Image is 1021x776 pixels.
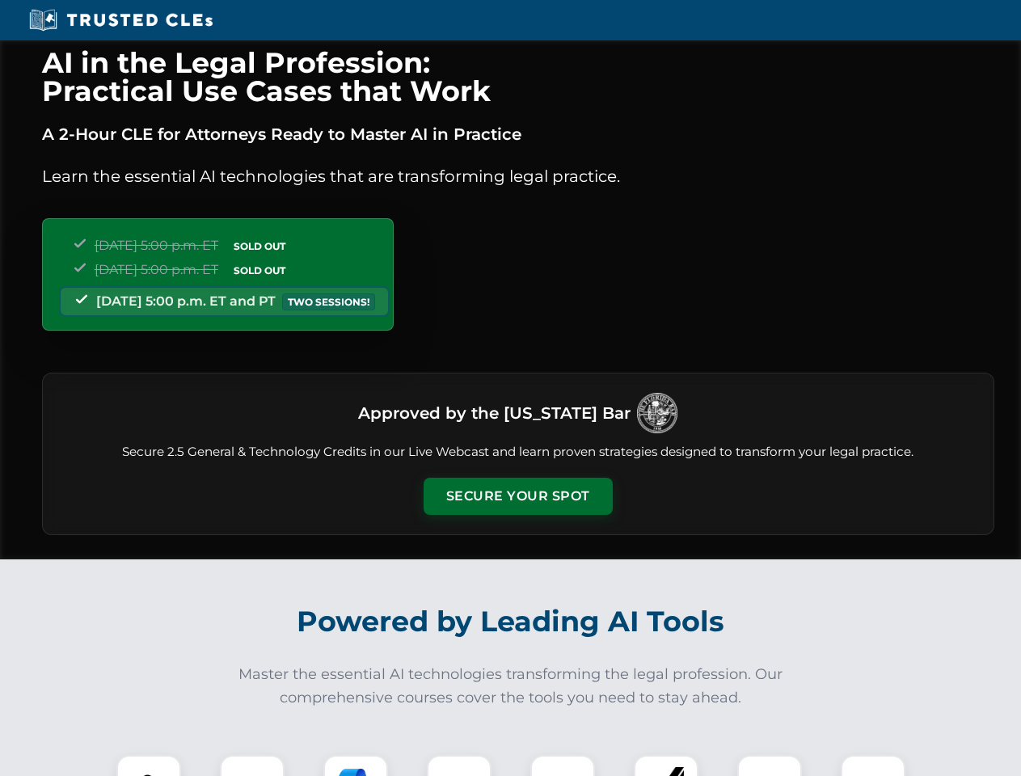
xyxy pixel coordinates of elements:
span: [DATE] 5:00 p.m. ET [95,262,218,277]
button: Secure Your Spot [424,478,613,515]
span: SOLD OUT [228,238,291,255]
h2: Powered by Leading AI Tools [63,593,959,650]
span: SOLD OUT [228,262,291,279]
h1: AI in the Legal Profession: Practical Use Cases that Work [42,48,994,105]
img: Trusted CLEs [24,8,217,32]
img: Logo [637,393,677,433]
p: Learn the essential AI technologies that are transforming legal practice. [42,163,994,189]
p: A 2-Hour CLE for Attorneys Ready to Master AI in Practice [42,121,994,147]
h3: Approved by the [US_STATE] Bar [358,399,631,428]
p: Secure 2.5 General & Technology Credits in our Live Webcast and learn proven strategies designed ... [62,443,974,462]
span: [DATE] 5:00 p.m. ET [95,238,218,253]
p: Master the essential AI technologies transforming the legal profession. Our comprehensive courses... [228,663,794,710]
